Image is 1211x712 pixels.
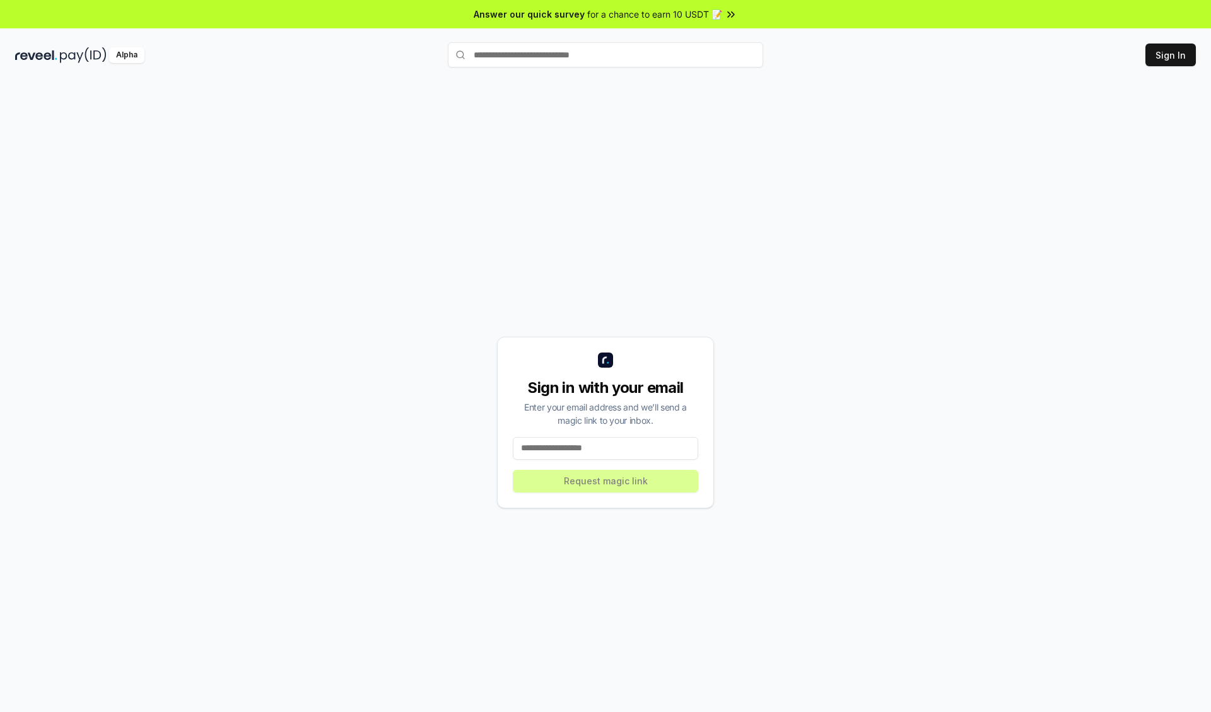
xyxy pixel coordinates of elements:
button: Sign In [1145,44,1196,66]
div: Alpha [109,47,144,63]
img: pay_id [60,47,107,63]
span: Answer our quick survey [474,8,585,21]
div: Enter your email address and we’ll send a magic link to your inbox. [513,400,698,427]
div: Sign in with your email [513,378,698,398]
span: for a chance to earn 10 USDT 📝 [587,8,722,21]
img: reveel_dark [15,47,57,63]
img: logo_small [598,353,613,368]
